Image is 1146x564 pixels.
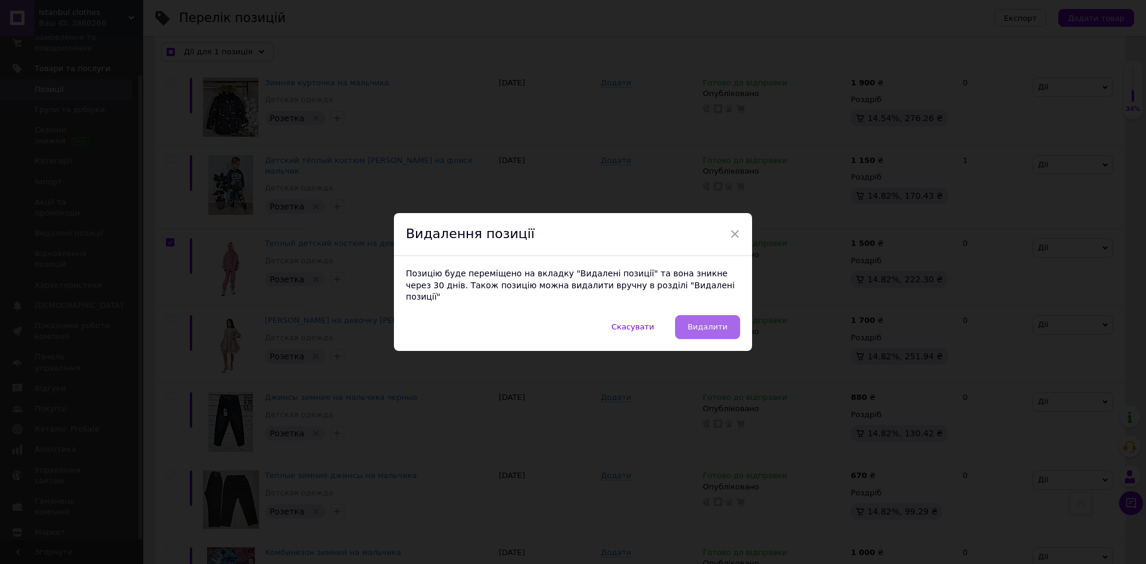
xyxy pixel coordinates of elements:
button: Скасувати [599,315,667,339]
button: Видалити [675,315,740,339]
span: Видалити [688,322,728,331]
span: Позицію буде переміщено на вкладку "Видалені позиції" та вона зникне через 30 днів. Також позицію... [406,269,735,301]
span: Видалення позиції [406,226,535,241]
span: × [729,224,740,244]
span: Скасувати [612,322,654,331]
